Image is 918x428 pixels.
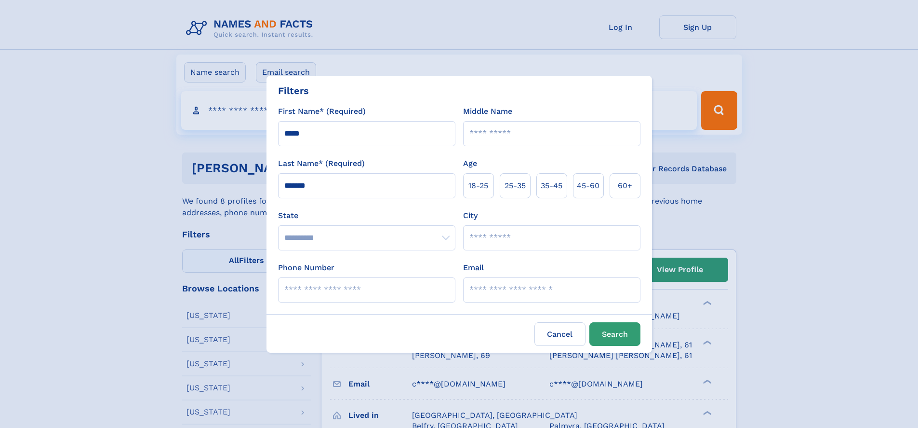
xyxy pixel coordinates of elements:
label: Middle Name [463,106,512,117]
span: 60+ [618,180,632,192]
span: 35‑45 [541,180,562,192]
label: First Name* (Required) [278,106,366,117]
label: City [463,210,478,221]
span: 45‑60 [577,180,599,192]
label: Cancel [534,322,585,346]
span: 18‑25 [468,180,488,192]
label: Age [463,158,477,169]
div: Filters [278,83,309,98]
label: State [278,210,455,221]
label: Last Name* (Required) [278,158,365,169]
span: 25‑35 [505,180,526,192]
button: Search [589,322,640,346]
label: Phone Number [278,262,334,274]
label: Email [463,262,484,274]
